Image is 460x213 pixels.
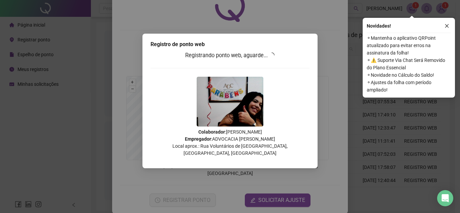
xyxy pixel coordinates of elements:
[268,52,275,59] span: loading
[367,71,451,79] span: ⚬ Novidade no Cálculo do Saldo!
[151,129,309,157] p: : [PERSON_NAME] : ADVOCACIA [PERSON_NAME] Local aprox.: Rua Voluntários de [GEOGRAPHIC_DATA], [GE...
[197,77,263,127] img: 9k=
[367,57,451,71] span: ⚬ ⚠️ Suporte Via Chat Será Removido do Plano Essencial
[437,190,453,206] div: Open Intercom Messenger
[198,129,225,135] strong: Colaborador
[151,40,309,48] div: Registro de ponto web
[185,136,211,142] strong: Empregador
[445,24,449,28] span: close
[367,34,451,57] span: ⚬ Mantenha o aplicativo QRPoint atualizado para evitar erros na assinatura da folha!
[367,22,391,30] span: Novidades !
[367,79,451,94] span: ⚬ Ajustes da folha com período ampliado!
[151,51,309,60] h3: Registrando ponto web, aguarde...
